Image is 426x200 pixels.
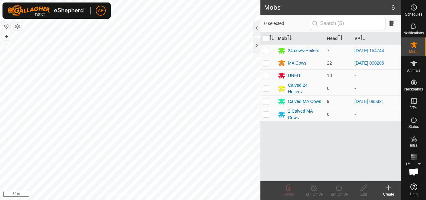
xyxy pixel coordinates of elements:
[326,192,351,197] div: Turn On VP
[327,112,330,117] span: 6
[391,3,395,12] span: 6
[408,125,419,129] span: Status
[288,82,322,95] div: Calved 24 Heifers
[264,4,391,11] h2: Mobs
[406,162,421,166] span: Heatmap
[352,69,401,82] td: -
[275,32,324,45] th: Mob
[327,73,332,78] span: 10
[310,17,385,30] input: Search (S)
[351,192,376,197] div: Edit
[288,108,322,121] div: 2 Calved MA Cows
[352,32,401,45] th: VP
[106,192,129,198] a: Privacy Policy
[355,61,384,66] a: [DATE] 090206
[327,99,330,104] span: 9
[360,36,365,41] p-sorticon: Activate to sort
[288,98,321,105] div: Calved MA Cows
[404,87,423,91] span: Neckbands
[7,5,85,16] img: Gallagher Logo
[327,48,330,53] span: 7
[405,12,422,16] span: Schedules
[407,69,420,72] span: Animals
[301,192,326,197] div: Turn Off VP
[376,192,401,197] div: Create
[288,47,319,54] div: 24 cows-Heifers
[355,48,384,53] a: [DATE] 154744
[352,82,401,95] td: -
[14,23,21,30] button: Map Layers
[288,60,306,66] div: MA Cows
[98,7,104,14] span: AE
[3,33,10,40] button: +
[327,61,332,66] span: 22
[410,106,417,110] span: VPs
[352,108,401,121] td: -
[3,22,10,30] button: Reset Map
[401,181,426,198] a: Help
[269,36,274,41] p-sorticon: Activate to sort
[3,41,10,48] button: –
[288,72,301,79] div: UNFIT
[404,31,424,35] span: Notifications
[283,192,294,197] span: Delete
[338,36,343,41] p-sorticon: Activate to sort
[409,50,418,54] span: Mobs
[410,192,418,196] span: Help
[136,192,155,198] a: Contact Us
[410,144,417,147] span: Infra
[327,86,330,91] span: 6
[355,99,384,104] a: [DATE] 085321
[264,20,310,27] span: 0 selected
[404,163,423,181] div: Open chat
[287,36,292,41] p-sorticon: Activate to sort
[325,32,352,45] th: Head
